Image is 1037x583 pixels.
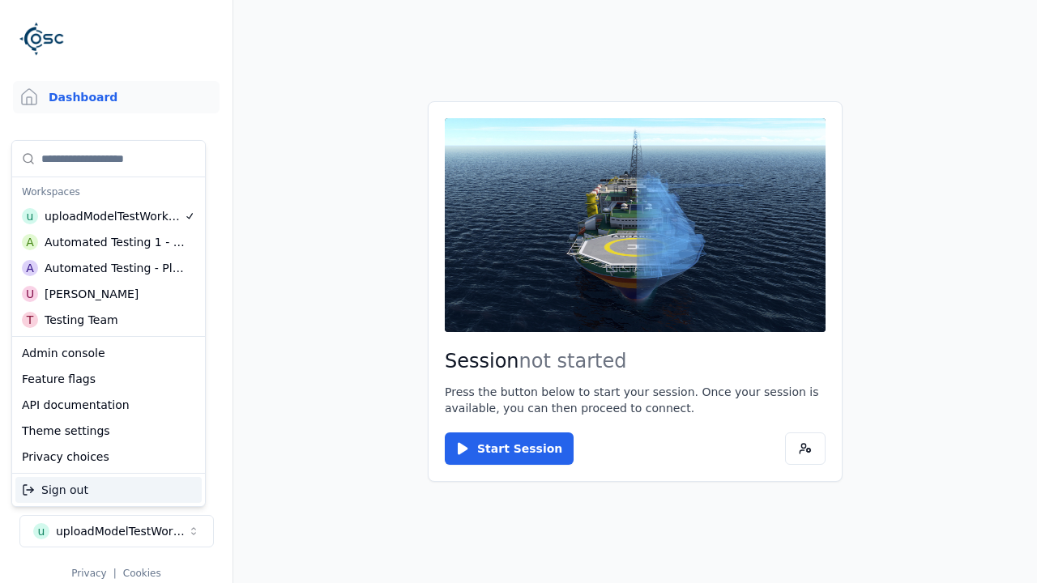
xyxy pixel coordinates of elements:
div: U [22,286,38,302]
div: Theme settings [15,418,202,444]
div: Feature flags [15,366,202,392]
div: Automated Testing - Playwright [45,260,185,276]
div: API documentation [15,392,202,418]
div: T [22,312,38,328]
div: Admin console [15,340,202,366]
div: Workspaces [15,181,202,203]
div: uploadModelTestWorkspace [45,208,184,224]
div: [PERSON_NAME] [45,286,139,302]
div: Sign out [15,477,202,503]
div: Suggestions [12,337,205,473]
div: A [22,260,38,276]
div: Automated Testing 1 - Playwright [45,234,186,250]
div: Privacy choices [15,444,202,470]
div: A [22,234,38,250]
div: Testing Team [45,312,118,328]
div: Suggestions [12,474,205,506]
div: u [22,208,38,224]
div: Suggestions [12,141,205,336]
